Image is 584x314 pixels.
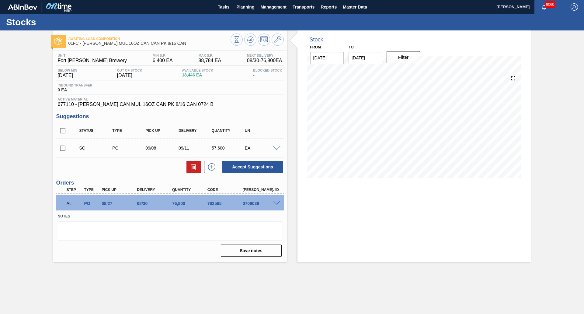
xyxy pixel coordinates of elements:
[56,180,284,186] h3: Orders
[310,37,323,43] div: Stock
[206,188,245,192] div: Code
[321,3,337,11] span: Reports
[349,45,353,49] label: to
[182,73,213,77] span: 18,446 EA
[58,69,77,72] span: Below Min
[111,129,148,133] div: Type
[387,51,420,63] button: Filter
[182,69,213,72] span: Available Stock
[100,201,140,206] div: 08/27/2025
[349,52,382,64] input: mm/dd/yyyy
[217,3,230,11] span: Tasks
[68,37,231,41] span: Awaiting Load Composition
[171,188,210,192] div: Quantity
[545,1,555,8] span: 9060
[82,201,101,206] div: Purchase order
[293,3,315,11] span: Transports
[65,188,83,192] div: Step
[100,188,140,192] div: Pick up
[144,146,181,150] div: 09/08/2025
[8,4,37,10] img: TNhmsLtSVTkK8tSr43FrP2fwEKptu5GPRR3wAAAABJRU5ErkJggg==
[82,188,101,192] div: Type
[177,129,214,133] div: Delivery
[206,201,245,206] div: 782565
[231,34,243,46] button: Stocks Overview
[78,129,115,133] div: Status
[241,201,281,206] div: 0709039
[236,3,254,11] span: Planning
[153,58,173,63] span: 6,400 EA
[222,161,283,173] button: Accept Suggestions
[58,73,77,78] span: [DATE]
[258,34,270,46] button: Schedule Inventory
[58,58,127,63] span: Fort [PERSON_NAME] Brewery
[56,113,284,120] h3: Suggestions
[210,146,247,150] div: 57,600
[219,160,284,174] div: Accept Suggestions
[244,34,256,46] button: Update Chart
[243,129,280,133] div: UN
[67,201,82,206] p: AL
[343,3,367,11] span: Master Data
[247,58,282,63] span: 08/30 - 76,800 EA
[111,146,148,150] div: Purchase order
[78,146,115,150] div: Suggestion Created
[198,58,221,63] span: 88,784 EA
[241,188,281,192] div: [PERSON_NAME]. ID
[534,3,554,11] button: Notifications
[571,3,578,11] img: Logout
[252,69,284,78] div: -
[183,161,201,173] div: Delete Suggestions
[135,201,175,206] div: 08/30/2025
[153,54,173,57] span: MIN S.P.
[243,146,280,150] div: EA
[58,102,282,107] span: 677110 - [PERSON_NAME] CAN MUL 16OZ CAN PK 8/16 CAN 0724 B
[58,212,282,221] label: Notes
[310,52,344,64] input: mm/dd/yyyy
[58,97,282,101] span: Active Material
[58,88,92,92] span: 0 EA
[198,54,221,57] span: MAX S.P.
[201,161,219,173] div: New suggestion
[210,129,247,133] div: Quantity
[253,69,282,72] span: Blocked Stock
[272,34,284,46] button: Go to Master Data / General
[68,41,231,46] span: 01FC - CARR MUL 16OZ CAN CAN PK 8/16 CAN
[260,3,287,11] span: Management
[54,37,62,45] img: Ícone
[6,19,114,26] h1: Stocks
[58,83,92,87] span: Inbound Transfer
[117,73,142,78] span: [DATE]
[117,69,142,72] span: Out Of Stock
[310,45,321,49] label: From
[144,129,181,133] div: Pick up
[58,54,127,57] span: Unit
[247,54,282,57] span: Next Delivery
[177,146,214,150] div: 09/11/2025
[221,245,282,257] button: Save notes
[135,188,175,192] div: Delivery
[171,201,210,206] div: 76,800
[65,197,83,210] div: Awaiting Load Composition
